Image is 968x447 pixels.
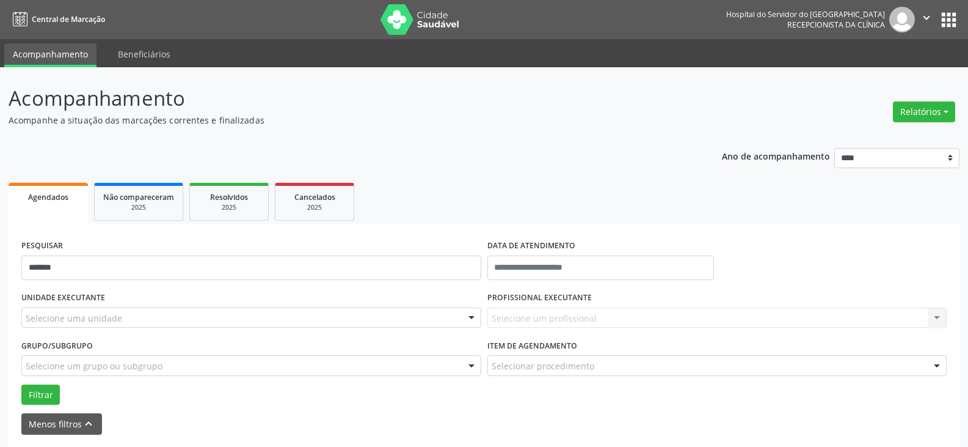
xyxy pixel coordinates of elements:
img: img [889,7,915,32]
label: UNIDADE EXECUTANTE [21,289,105,308]
div: Hospital do Servidor do [GEOGRAPHIC_DATA] [726,9,885,20]
label: PROFISSIONAL EXECUTANTE [487,289,592,308]
span: Central de Marcação [32,14,105,24]
span: Resolvidos [210,192,248,202]
button: Menos filtroskeyboard_arrow_up [21,413,102,435]
label: Item de agendamento [487,336,577,355]
label: DATA DE ATENDIMENTO [487,237,575,256]
a: Acompanhamento [4,43,96,67]
span: Recepcionista da clínica [787,20,885,30]
span: Selecione um grupo ou subgrupo [26,360,162,372]
div: 2025 [103,203,174,212]
span: Cancelados [294,192,335,202]
button: apps [938,9,959,31]
button: Relatórios [893,102,955,122]
span: Selecionar procedimento [492,360,594,372]
span: Selecione uma unidade [26,312,122,325]
button:  [915,7,938,32]
p: Acompanhamento [9,83,674,114]
span: Não compareceram [103,192,174,202]
button: Filtrar [21,385,60,405]
div: 2025 [198,203,260,212]
span: Agendados [28,192,68,202]
div: 2025 [284,203,345,212]
i:  [920,11,933,24]
a: Central de Marcação [9,9,105,29]
label: PESQUISAR [21,237,63,256]
a: Beneficiários [109,43,179,65]
p: Acompanhe a situação das marcações correntes e finalizadas [9,114,674,127]
i: keyboard_arrow_up [82,417,95,430]
label: Grupo/Subgrupo [21,336,93,355]
p: Ano de acompanhamento [722,148,830,163]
